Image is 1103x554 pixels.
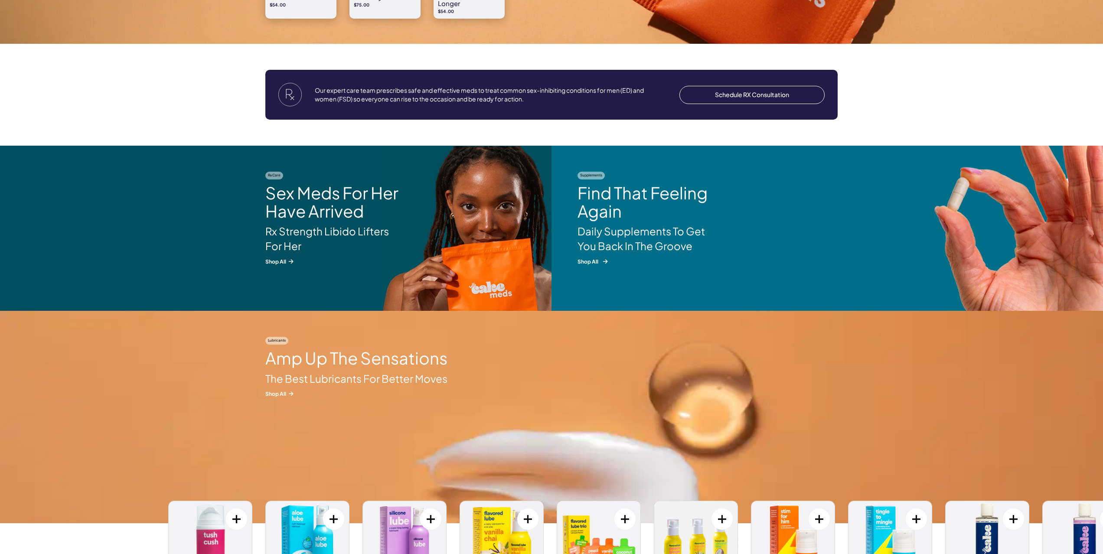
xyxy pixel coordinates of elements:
[265,372,447,386] p: The Best Lubricants For Better Moves
[578,172,605,179] span: Supplements
[679,86,825,104] a: Schedule RX Consultation
[265,224,404,253] p: Rx Strength Libido Lifters For Her
[270,2,332,8] p: $54.00
[354,2,416,8] p: $75.00
[578,184,716,220] h2: Find That Feeling Again
[551,146,1103,311] a: Supplements Find That Feeling Again Daily Supplements To Get You Back In The Groove Shop All
[265,172,283,179] span: Rx Care
[265,337,288,344] span: Lubricants
[265,349,447,367] h2: Amp Up The Sensations
[265,390,447,398] p: Shop All
[315,86,647,103] p: Our expert care team prescribes safe and effective meds to treat common sex-inhibiting conditions...
[265,258,404,265] span: Shop All
[578,224,716,253] p: Daily Supplements To Get You Back In The Groove
[578,258,716,265] span: Shop All
[438,8,500,14] p: $54.00
[265,184,404,220] h2: Sex Meds For Her Have Arrived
